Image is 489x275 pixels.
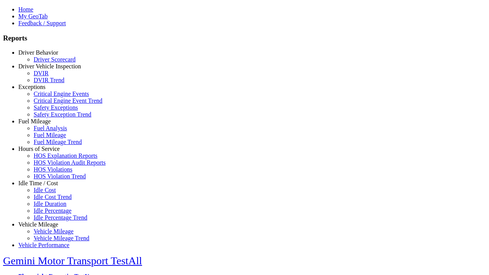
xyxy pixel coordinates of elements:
[34,97,102,104] a: Critical Engine Event Trend
[18,180,58,186] a: Idle Time / Cost
[18,20,66,26] a: Feedback / Support
[34,56,76,63] a: Driver Scorecard
[34,194,72,200] a: Idle Cost Trend
[34,104,78,111] a: Safety Exceptions
[18,118,51,125] a: Fuel Mileage
[18,221,58,228] a: Vehicle Mileage
[34,152,97,159] a: HOS Explanation Reports
[18,6,33,13] a: Home
[34,214,87,221] a: Idle Percentage Trend
[34,207,71,214] a: Idle Percentage
[3,34,486,42] h3: Reports
[34,187,56,193] a: Idle Cost
[34,235,89,241] a: Vehicle Mileage Trend
[3,255,142,267] a: Gemini Motor Transport TestAll
[34,77,64,83] a: DVIR Trend
[34,125,67,131] a: Fuel Analysis
[34,173,86,180] a: HOS Violation Trend
[34,132,66,138] a: Fuel Mileage
[34,228,73,235] a: Vehicle Mileage
[34,111,91,118] a: Safety Exception Trend
[34,91,89,97] a: Critical Engine Events
[34,166,72,173] a: HOS Violations
[18,146,60,152] a: Hours of Service
[18,49,58,56] a: Driver Behavior
[18,242,70,248] a: Vehicle Performance
[34,201,66,207] a: Idle Duration
[18,84,45,90] a: Exceptions
[18,13,48,19] a: My GeoTab
[18,63,81,70] a: Driver Vehicle Inspection
[34,159,106,166] a: HOS Violation Audit Reports
[34,70,49,76] a: DVIR
[34,139,82,145] a: Fuel Mileage Trend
